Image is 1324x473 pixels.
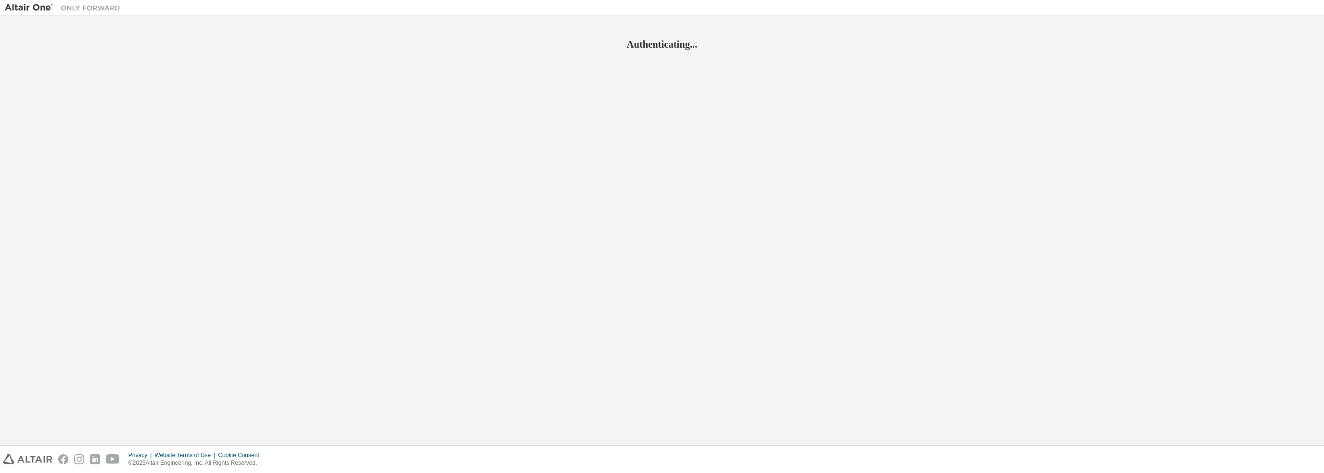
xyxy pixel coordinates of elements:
[154,451,218,459] div: Website Terms of Use
[90,454,100,464] img: linkedin.svg
[128,451,154,459] div: Privacy
[218,451,265,459] div: Cookie Consent
[5,3,125,13] img: Altair One
[106,454,120,464] img: youtube.svg
[128,459,265,467] p: © 2025 Altair Engineering, Inc. All Rights Reserved.
[74,454,84,464] img: instagram.svg
[5,38,1319,51] h2: Authenticating...
[58,454,68,464] img: facebook.svg
[3,454,52,464] img: altair_logo.svg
